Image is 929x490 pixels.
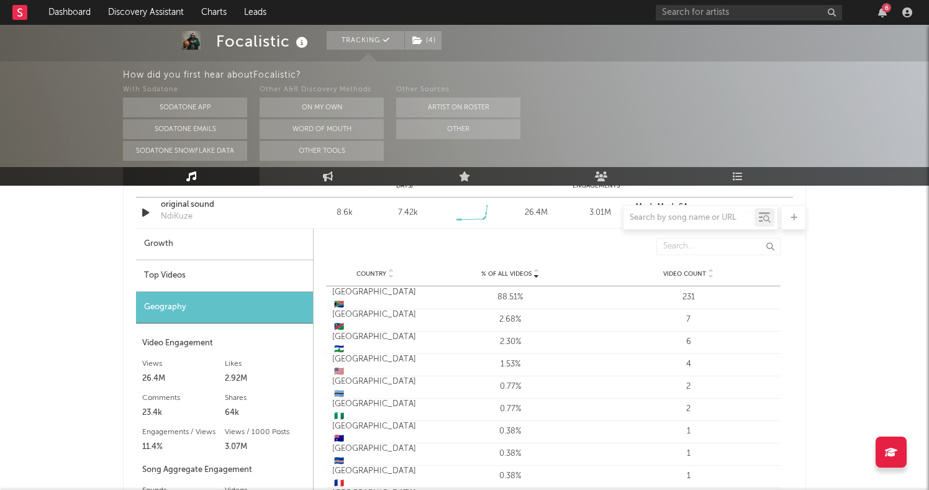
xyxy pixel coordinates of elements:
span: Video Count [663,270,706,278]
input: Search by song name or URL [623,213,755,223]
span: 🇿🇦 [334,301,344,309]
div: Comments [142,391,225,406]
div: 26.4M [142,371,225,386]
div: Focalistic [216,31,311,52]
div: Song Aggregate Engagement [142,463,307,478]
button: Tracking [327,31,404,50]
button: Sodatone Emails [123,119,247,139]
a: ModoModoSA [635,203,722,212]
button: Other Tools [260,141,384,161]
span: 🇳🇬 [334,412,344,420]
input: Search... [656,238,781,255]
button: Other [396,119,520,139]
div: 1.53% [424,358,596,371]
div: How did you first hear about Focalistic ? [123,68,929,83]
div: Likes [225,356,307,371]
div: 0.77% [424,381,596,393]
div: [GEOGRAPHIC_DATA] [332,331,418,355]
div: [GEOGRAPHIC_DATA] [332,443,418,467]
span: 🇱🇸 [334,345,344,353]
button: 6 [878,7,887,17]
strong: ModoModoSA [635,203,688,211]
div: Shares [225,391,307,406]
button: On My Own [260,98,384,117]
div: With Sodatone [123,83,247,98]
div: 7 [602,314,774,326]
div: 0.77% [424,403,596,415]
div: Other Sources [396,83,520,98]
div: [GEOGRAPHIC_DATA] [332,309,418,333]
div: 0.38% [424,425,596,438]
span: Country [356,270,386,278]
div: 23.4k [142,406,225,420]
div: [GEOGRAPHIC_DATA] [332,420,418,445]
div: 88.51% [424,291,596,304]
button: Word Of Mouth [260,119,384,139]
div: Views [142,356,225,371]
div: [GEOGRAPHIC_DATA] [332,286,418,311]
div: 1 [602,448,774,460]
div: 0.38% [424,448,596,460]
div: 0.38% [424,470,596,483]
span: 🇳🇦 [334,323,344,331]
span: % of all Videos [481,270,532,278]
div: Engagements / Views [142,425,225,440]
div: 4 [602,358,774,371]
a: original sound [161,199,291,211]
div: 2 [602,381,774,393]
input: Search for artists [656,5,842,20]
div: 6 [602,336,774,348]
span: 🇺🇸 [334,368,344,376]
div: [GEOGRAPHIC_DATA] [332,376,418,400]
span: ( 4 ) [404,31,442,50]
div: 2 [602,403,774,415]
span: 🇦🇺 [334,435,344,443]
div: [GEOGRAPHIC_DATA] [332,353,418,378]
div: 64k [225,406,307,420]
div: [GEOGRAPHIC_DATA] [332,465,418,489]
div: Growth [136,229,313,260]
div: Views / 1000 Posts [225,425,307,440]
div: 2.30% [424,336,596,348]
div: Video Engagement [142,336,307,351]
div: 1 [602,425,774,438]
div: 231 [602,291,774,304]
div: 3.07M [225,440,307,455]
div: 2.68% [424,314,596,326]
div: 11.4% [142,440,225,455]
span: 🇫🇷 [334,479,344,488]
button: (4) [405,31,442,50]
div: 6 [882,3,891,12]
div: Other A&R Discovery Methods [260,83,384,98]
span: 🇨🇻 [334,457,344,465]
div: 1 [602,470,774,483]
button: Sodatone Snowflake Data [123,141,247,161]
div: Top Videos [136,260,313,292]
div: 2.92M [225,371,307,386]
button: Artist on Roster [396,98,520,117]
button: Sodatone App [123,98,247,117]
span: 🇧🇼 [334,390,344,398]
div: Geography [136,292,313,324]
div: [GEOGRAPHIC_DATA] [332,398,418,422]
